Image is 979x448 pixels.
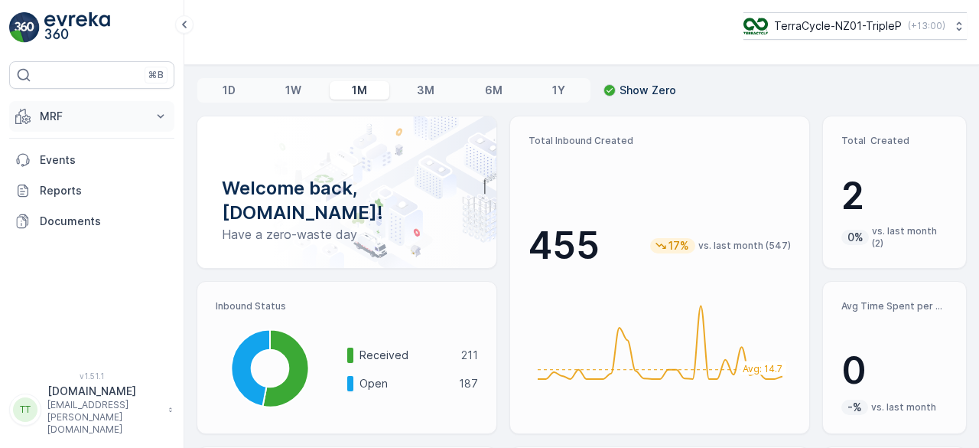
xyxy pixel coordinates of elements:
[352,83,367,98] p: 1M
[620,83,676,98] p: Show Zero
[40,109,144,124] p: MRF
[908,20,945,32] p: ( +13:00 )
[552,83,565,98] p: 1Y
[743,18,768,34] img: TC_7kpGtVS.png
[846,230,865,245] p: 0%
[285,83,301,98] p: 1W
[216,300,478,312] p: Inbound Status
[485,83,503,98] p: 6M
[47,399,161,436] p: [EMAIL_ADDRESS][PERSON_NAME][DOMAIN_NAME]
[841,173,948,219] p: 2
[148,69,164,81] p: ⌘B
[47,384,161,399] p: [DOMAIN_NAME]
[40,183,168,198] p: Reports
[222,176,472,225] p: Welcome back, [DOMAIN_NAME]!
[698,240,791,252] p: vs. last month (547)
[9,206,174,237] a: Documents
[846,400,864,415] p: -%
[872,225,948,250] p: vs. last month (2)
[9,145,174,175] a: Events
[841,135,948,147] p: Total Created
[223,83,236,98] p: 1D
[40,152,168,168] p: Events
[13,397,37,422] div: TT
[417,83,434,98] p: 3M
[871,401,936,414] p: vs. last month
[667,238,691,253] p: 17%
[44,12,110,43] img: logo_light-DOdMpM7g.png
[9,384,174,436] button: TT[DOMAIN_NAME][EMAIL_ADDRESS][PERSON_NAME][DOMAIN_NAME]
[359,376,449,391] p: Open
[9,371,174,381] span: v 1.51.1
[841,300,948,312] p: Avg Time Spent per Process (hr)
[461,348,478,363] p: 211
[9,12,40,43] img: logo
[9,175,174,206] a: Reports
[841,348,948,394] p: 0
[40,214,168,229] p: Documents
[774,18,902,34] p: TerraCycle-NZ01-TripleP
[222,225,472,244] p: Have a zero-waste day
[529,223,600,269] p: 455
[743,12,967,40] button: TerraCycle-NZ01-TripleP(+13:00)
[459,376,478,391] p: 187
[529,135,791,147] p: Total Inbound Created
[9,101,174,132] button: MRF
[359,348,451,363] p: Received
